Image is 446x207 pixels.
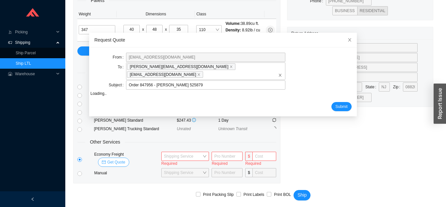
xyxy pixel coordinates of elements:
span: Unrated [177,127,191,131]
span: Print BOL [271,191,294,198]
input: Cost [252,168,276,177]
div: 38.89 cu ft. [226,20,263,27]
span: Direct Services [85,69,125,77]
input: Pro Number [212,168,243,177]
span: Picking [15,27,54,37]
div: Required [212,160,243,167]
input: L [123,25,140,34]
th: Class [195,9,264,19]
span: Print Labels [241,191,267,198]
a: Ship LTL [16,61,31,66]
span: [EMAIL_ADDRESS][DOMAIN_NAME] [127,71,203,78]
div: Required [245,160,276,167]
button: Submit [331,102,351,111]
div: Manual [93,170,160,176]
label: State [365,82,379,92]
span: sync [272,118,276,122]
span: RESIDENTIAL [360,9,386,13]
button: Add Pallet [77,46,276,56]
span: close [197,73,200,76]
span: close [347,38,352,42]
div: 8.92 lb / cu ft. [226,27,263,40]
a: Ship Parcel [16,51,36,55]
span: $ [245,152,252,161]
input: W [146,25,163,34]
span: close [278,73,282,77]
span: Submit [335,103,347,110]
div: x [142,26,144,33]
span: close [230,65,233,68]
input: H [169,25,188,34]
span: Ship [297,191,307,199]
span: left [31,197,35,201]
span: info-circle [192,118,196,122]
div: Loading.. [90,90,106,97]
th: Dimensions [117,9,195,19]
button: mailGet Quote [98,158,129,167]
th: Weight [77,9,117,19]
label: From [113,53,126,62]
div: [PERSON_NAME] Trucking Standard [94,126,177,132]
span: Other Services [85,138,125,146]
div: Required [161,160,209,167]
label: To [118,62,126,72]
div: $247.43 [177,117,218,124]
span: BUSINESS [335,9,355,13]
button: close-circle [266,26,275,35]
button: Close [342,33,357,47]
div: 1 Day [218,117,260,124]
input: Cost [252,152,276,161]
div: x [165,26,167,33]
span: 110 [199,26,219,34]
span: Warehouse [15,69,54,79]
button: Ship [294,190,311,200]
input: Pro Number [212,152,243,161]
input: [PERSON_NAME][EMAIL_ADDRESS][DOMAIN_NAME]close[EMAIL_ADDRESS][DOMAIN_NAME]closeclose [204,71,209,78]
div: [PERSON_NAME] Standard [94,117,177,124]
span: [PERSON_NAME][EMAIL_ADDRESS][DOMAIN_NAME] [127,63,235,70]
span: Unknown Transit [218,127,247,131]
span: Volume: [226,21,241,26]
label: Subject [109,80,126,90]
label: Zip [393,82,403,92]
span: $ [245,168,252,177]
span: Shipping [15,37,54,48]
span: mail [102,160,106,165]
div: Return Address [291,27,429,39]
span: loading [272,127,276,131]
span: Density: [226,28,241,32]
div: Economy Freight [93,151,160,167]
span: Print Packing Slip [200,191,236,198]
div: Request Quote [94,36,352,43]
span: Get Quote [107,159,125,165]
